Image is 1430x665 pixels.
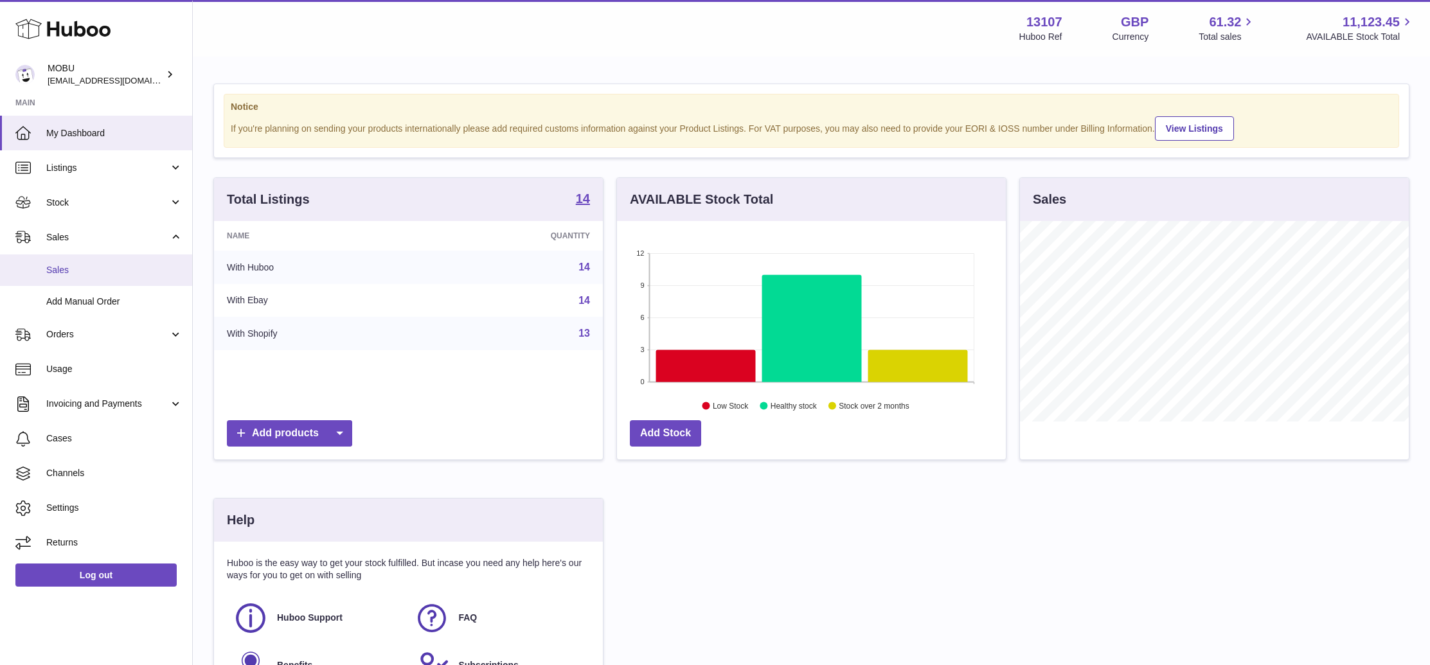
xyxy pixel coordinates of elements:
[1033,191,1066,208] h3: Sales
[46,127,183,139] span: My Dashboard
[576,192,590,205] strong: 14
[15,563,177,587] a: Log out
[46,502,183,514] span: Settings
[640,314,644,321] text: 6
[46,536,183,549] span: Returns
[233,601,402,635] a: Huboo Support
[46,363,183,375] span: Usage
[231,114,1392,141] div: If you're planning on sending your products internationally please add required customs informati...
[227,191,310,208] h3: Total Listings
[214,284,424,317] td: With Ebay
[46,467,183,479] span: Channels
[1306,31,1415,43] span: AVAILABLE Stock Total
[640,378,644,386] text: 0
[48,62,163,87] div: MOBU
[46,398,169,410] span: Invoicing and Payments
[214,221,424,251] th: Name
[46,162,169,174] span: Listings
[578,328,590,339] a: 13
[424,221,603,251] th: Quantity
[630,420,701,447] a: Add Stock
[231,101,1392,113] strong: Notice
[1113,31,1149,43] div: Currency
[1199,31,1256,43] span: Total sales
[227,557,590,581] p: Huboo is the easy way to get your stock fulfilled. But incase you need any help here's our ways f...
[771,402,818,411] text: Healthy stock
[1155,116,1234,141] a: View Listings
[576,192,590,208] a: 14
[46,296,183,308] span: Add Manual Order
[46,231,169,244] span: Sales
[214,317,424,350] td: With Shopify
[227,420,352,447] a: Add products
[277,612,343,624] span: Huboo Support
[227,511,255,529] h3: Help
[458,612,477,624] span: FAQ
[1199,13,1256,43] a: 61.32 Total sales
[46,264,183,276] span: Sales
[46,197,169,209] span: Stock
[48,75,189,85] span: [EMAIL_ADDRESS][DOMAIN_NAME]
[214,251,424,284] td: With Huboo
[1209,13,1241,31] span: 61.32
[636,249,644,257] text: 12
[46,432,183,445] span: Cases
[46,328,169,341] span: Orders
[839,402,909,411] text: Stock over 2 months
[1306,13,1415,43] a: 11,123.45 AVAILABLE Stock Total
[578,295,590,306] a: 14
[415,601,583,635] a: FAQ
[1121,13,1148,31] strong: GBP
[578,262,590,272] a: 14
[630,191,773,208] h3: AVAILABLE Stock Total
[15,65,35,84] img: mo@mobu.co.uk
[1019,31,1062,43] div: Huboo Ref
[640,281,644,289] text: 9
[1343,13,1400,31] span: 11,123.45
[1026,13,1062,31] strong: 13107
[713,402,749,411] text: Low Stock
[640,346,644,353] text: 3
